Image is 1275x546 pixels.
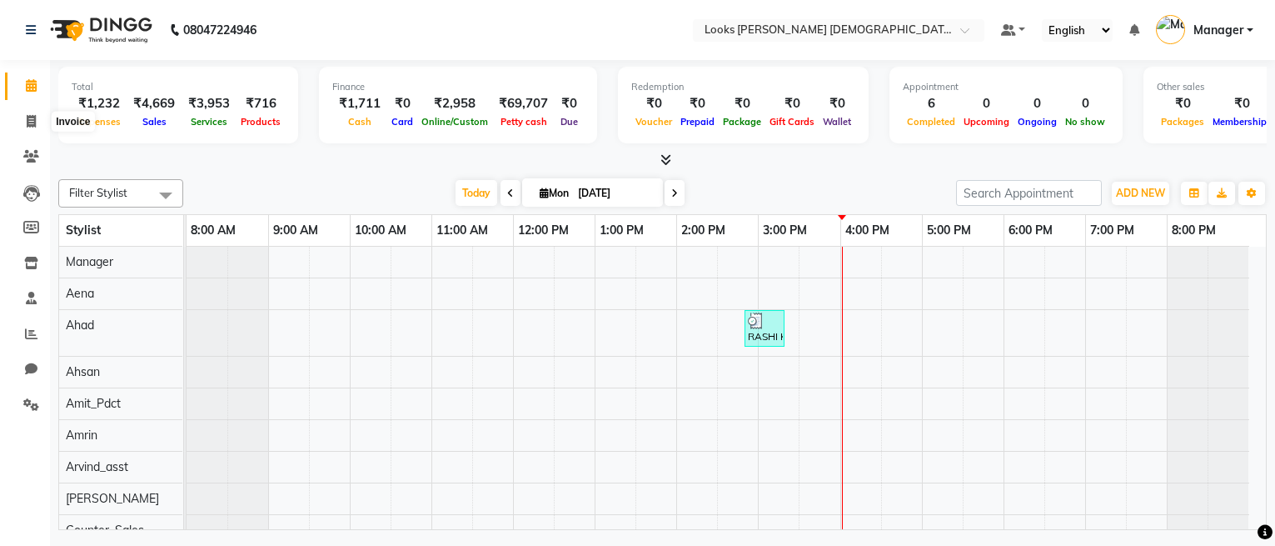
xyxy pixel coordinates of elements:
[187,116,232,128] span: Services
[127,94,182,113] div: ₹4,669
[387,94,417,113] div: ₹0
[556,116,582,128] span: Due
[573,181,656,206] input: 2025-09-01
[1112,182,1169,205] button: ADD NEW
[1014,116,1061,128] span: Ongoing
[66,491,159,506] span: [PERSON_NAME]
[956,180,1102,206] input: Search Appointment
[631,94,676,113] div: ₹0
[344,116,376,128] span: Cash
[66,428,97,443] span: Amrin
[1193,22,1243,39] span: Manager
[631,116,676,128] span: Voucher
[903,94,959,113] div: 6
[72,80,285,94] div: Total
[42,7,157,53] img: logo
[182,94,237,113] div: ₹3,953
[676,94,719,113] div: ₹0
[72,94,127,113] div: ₹1,232
[631,80,855,94] div: Redemption
[351,218,411,243] a: 10:00 AM
[765,116,819,128] span: Gift Cards
[1116,187,1165,199] span: ADD NEW
[237,94,285,113] div: ₹716
[903,80,1109,94] div: Appointment
[417,116,492,128] span: Online/Custom
[492,94,555,113] div: ₹69,707
[819,116,855,128] span: Wallet
[1061,94,1109,113] div: 0
[417,94,492,113] div: ₹2,958
[959,116,1014,128] span: Upcoming
[432,218,492,243] a: 11:00 AM
[66,318,94,333] span: Ahad
[819,94,855,113] div: ₹0
[759,218,811,243] a: 3:00 PM
[719,94,765,113] div: ₹0
[187,218,240,243] a: 8:00 AM
[456,180,497,206] span: Today
[387,116,417,128] span: Card
[66,523,144,538] span: Counter_Sales
[535,187,573,199] span: Mon
[332,80,584,94] div: Finance
[332,94,387,113] div: ₹1,711
[66,364,100,379] span: Ahsan
[269,218,322,243] a: 9:00 AM
[1014,94,1061,113] div: 0
[959,94,1014,113] div: 0
[66,254,113,269] span: Manager
[1004,218,1057,243] a: 6:00 PM
[1061,116,1109,128] span: No show
[746,313,783,344] div: RASHI K, TK03, 02:50 PM-03:20 PM, Stylist Cut(M) (₹700)
[183,7,256,53] b: 08047224946
[1157,94,1208,113] div: ₹0
[765,94,819,113] div: ₹0
[841,218,894,243] a: 4:00 PM
[66,396,121,411] span: Amit_Pdct
[1157,116,1208,128] span: Packages
[496,116,551,128] span: Petty cash
[555,94,584,113] div: ₹0
[1168,218,1220,243] a: 8:00 PM
[52,112,94,132] div: Invoice
[1086,218,1138,243] a: 7:00 PM
[595,218,648,243] a: 1:00 PM
[138,116,171,128] span: Sales
[676,116,719,128] span: Prepaid
[66,223,101,238] span: Stylist
[66,459,128,474] span: Arvind_asst
[1156,15,1185,44] img: Manager
[66,286,94,301] span: Aena
[514,218,573,243] a: 12:00 PM
[923,218,975,243] a: 5:00 PM
[237,116,285,128] span: Products
[719,116,765,128] span: Package
[903,116,959,128] span: Completed
[69,186,127,199] span: Filter Stylist
[677,218,730,243] a: 2:00 PM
